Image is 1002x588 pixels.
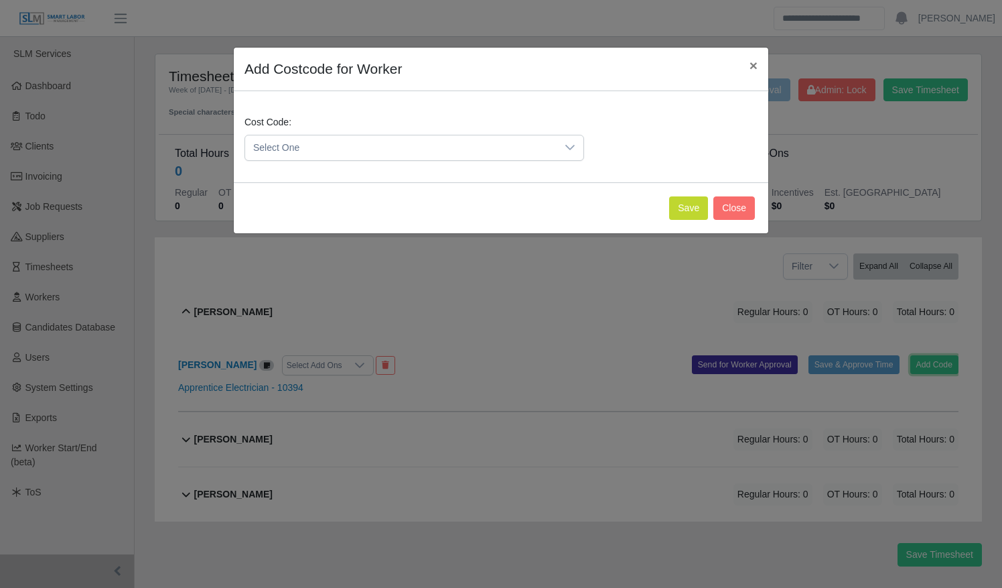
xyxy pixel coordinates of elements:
button: Close [739,48,768,83]
label: Cost Code: [244,115,291,129]
button: Save [669,196,708,220]
h4: Add Costcode for Worker [244,58,402,80]
span: Select One [245,135,557,160]
button: Close [713,196,755,220]
span: × [749,58,758,73]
